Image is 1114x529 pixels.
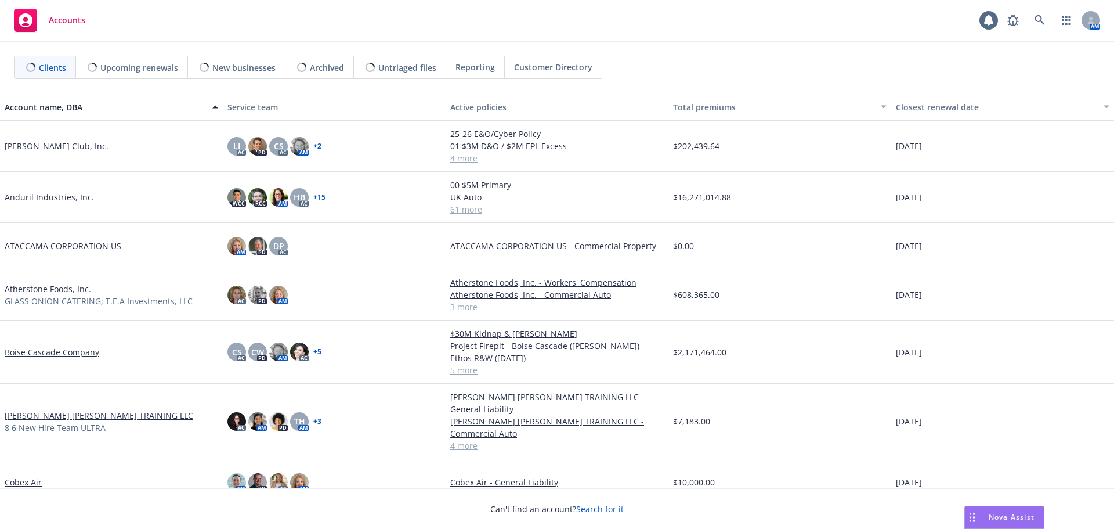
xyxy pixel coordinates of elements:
[5,422,106,434] span: 8 6 New Hire Team ULTRA
[269,188,288,207] img: photo
[450,203,664,215] a: 61 more
[310,62,344,74] span: Archived
[891,93,1114,121] button: Closest renewal date
[313,418,321,425] a: + 3
[450,364,664,376] a: 5 more
[227,286,246,304] img: photo
[896,240,922,252] span: [DATE]
[896,191,922,203] span: [DATE]
[248,188,267,207] img: photo
[964,506,1044,529] button: Nova Assist
[290,343,309,361] img: photo
[450,440,664,452] a: 4 more
[896,346,922,358] span: [DATE]
[269,473,288,492] img: photo
[673,415,710,427] span: $7,183.00
[896,101,1097,113] div: Closest renewal date
[248,412,267,431] img: photo
[450,128,664,140] a: 25-26 E&O/Cyber Policy
[233,140,240,152] span: LI
[896,289,922,301] span: [DATE]
[450,276,664,289] a: Atherstone Foods, Inc. - Workers' Compensation
[450,340,664,364] a: Project Firepit - Boise Cascade ([PERSON_NAME]) - Ethos R&W ([DATE])
[896,415,922,427] span: [DATE]
[1028,9,1051,32] a: Search
[5,140,108,152] a: [PERSON_NAME] Club, Inc.
[248,137,267,156] img: photo
[450,140,664,152] a: 01 $3M D&O / $2M EPL Excess
[673,191,731,203] span: $16,271,014.88
[313,348,321,355] a: + 5
[455,61,495,73] span: Reporting
[896,140,922,152] span: [DATE]
[5,409,193,422] a: [PERSON_NAME] [PERSON_NAME] TRAINING LLC
[5,101,205,113] div: Account name, DBA
[223,93,446,121] button: Service team
[269,343,288,361] img: photo
[673,346,726,358] span: $2,171,464.00
[269,412,288,431] img: photo
[450,301,664,313] a: 3 more
[450,415,664,440] a: [PERSON_NAME] [PERSON_NAME] TRAINING LLC - Commercial Auto
[290,473,309,492] img: photo
[450,240,664,252] a: ATACCAMA CORPORATION US - Commercial Property
[5,191,94,203] a: Anduril Industries, Inc.
[668,93,891,121] button: Total premiums
[227,473,246,492] img: photo
[248,473,267,492] img: photo
[227,412,246,431] img: photo
[294,191,305,203] span: HB
[896,476,922,488] span: [DATE]
[313,194,325,201] a: + 15
[450,101,664,113] div: Active policies
[490,503,624,515] span: Can't find an account?
[1055,9,1078,32] a: Switch app
[673,101,874,113] div: Total premiums
[251,346,264,358] span: CW
[269,286,288,304] img: photo
[450,191,664,203] a: UK Auto
[313,143,321,150] a: + 2
[446,93,668,121] button: Active policies
[5,295,193,307] span: GLASS ONION CATERING; T.E.A Investments, LLC
[248,237,267,255] img: photo
[450,328,664,340] a: $30M Kidnap & [PERSON_NAME]
[274,140,284,152] span: CS
[227,237,246,255] img: photo
[273,240,284,252] span: DP
[673,289,719,301] span: $608,365.00
[212,62,276,74] span: New businesses
[673,140,719,152] span: $202,439.64
[49,16,85,25] span: Accounts
[227,188,246,207] img: photo
[514,61,592,73] span: Customer Directory
[450,179,664,191] a: 00 $5M Primary
[673,240,694,252] span: $0.00
[294,415,305,427] span: TH
[9,4,90,37] a: Accounts
[450,289,664,301] a: Atherstone Foods, Inc. - Commercial Auto
[232,346,242,358] span: CS
[5,283,91,295] a: Atherstone Foods, Inc.
[290,137,309,156] img: photo
[5,476,42,488] a: Cobex Air
[5,240,121,252] a: ATACCAMA CORPORATION US
[450,152,664,164] a: 4 more
[100,62,178,74] span: Upcoming renewals
[5,346,99,358] a: Boise Cascade Company
[227,101,441,113] div: Service team
[965,506,979,528] div: Drag to move
[248,286,267,304] img: photo
[989,512,1035,522] span: Nova Assist
[450,391,664,415] a: [PERSON_NAME] [PERSON_NAME] TRAINING LLC - General Liability
[450,476,664,488] a: Cobex Air - General Liability
[576,503,624,514] a: Search for it
[378,62,436,74] span: Untriaged files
